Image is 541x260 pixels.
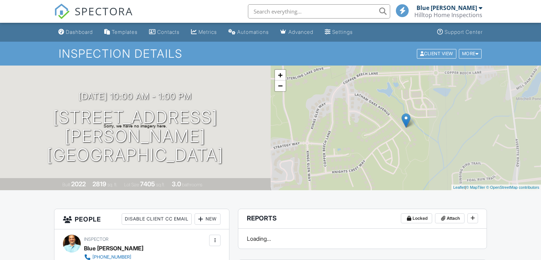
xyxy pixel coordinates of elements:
div: Metrics [198,29,217,35]
a: Support Center [434,26,486,39]
img: The Best Home Inspection Software - Spectora [54,4,70,19]
input: Search everything... [248,4,390,19]
a: Settings [322,26,356,39]
div: Blue [PERSON_NAME] [84,243,143,254]
span: sq.ft. [156,182,165,187]
div: More [459,49,482,58]
div: Blue [PERSON_NAME] [417,4,477,11]
a: Contacts [146,26,182,39]
h3: People [54,209,229,229]
a: Advanced [277,26,316,39]
div: | [451,184,541,191]
div: Support Center [445,29,483,35]
a: Leaflet [453,185,465,189]
a: Zoom out [275,80,286,91]
span: SPECTORA [75,4,133,19]
h1: Inspection Details [59,47,482,60]
div: 2022 [71,180,86,188]
div: [PHONE_NUMBER] [92,254,131,260]
span: bathrooms [182,182,202,187]
div: 2819 [92,180,106,188]
a: Client View [416,51,458,56]
a: Automations (Basic) [226,26,272,39]
span: Lot Size [124,182,139,187]
a: Metrics [188,26,220,39]
a: Dashboard [55,26,96,39]
h3: [DATE] 10:00 am - 1:00 pm [79,92,192,101]
a: SPECTORA [54,10,133,25]
div: Templates [112,29,138,35]
a: © OpenStreetMap contributors [486,185,539,189]
div: 3.0 [172,180,181,188]
div: Contacts [157,29,180,35]
div: Settings [332,29,353,35]
a: Templates [101,26,140,39]
div: Hilltop Home Inspections [414,11,482,19]
div: Disable Client CC Email [122,213,192,225]
h1: [STREET_ADDRESS][PERSON_NAME] [GEOGRAPHIC_DATA] [11,108,259,164]
div: 7405 [140,180,155,188]
span: sq. ft. [107,182,117,187]
div: Advanced [288,29,313,35]
div: Client View [417,49,456,58]
a: © MapTiler [466,185,485,189]
a: Zoom in [275,70,286,80]
div: New [195,213,221,225]
span: Built [62,182,70,187]
div: Automations [237,29,269,35]
div: Dashboard [66,29,93,35]
span: Inspector [84,236,108,242]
